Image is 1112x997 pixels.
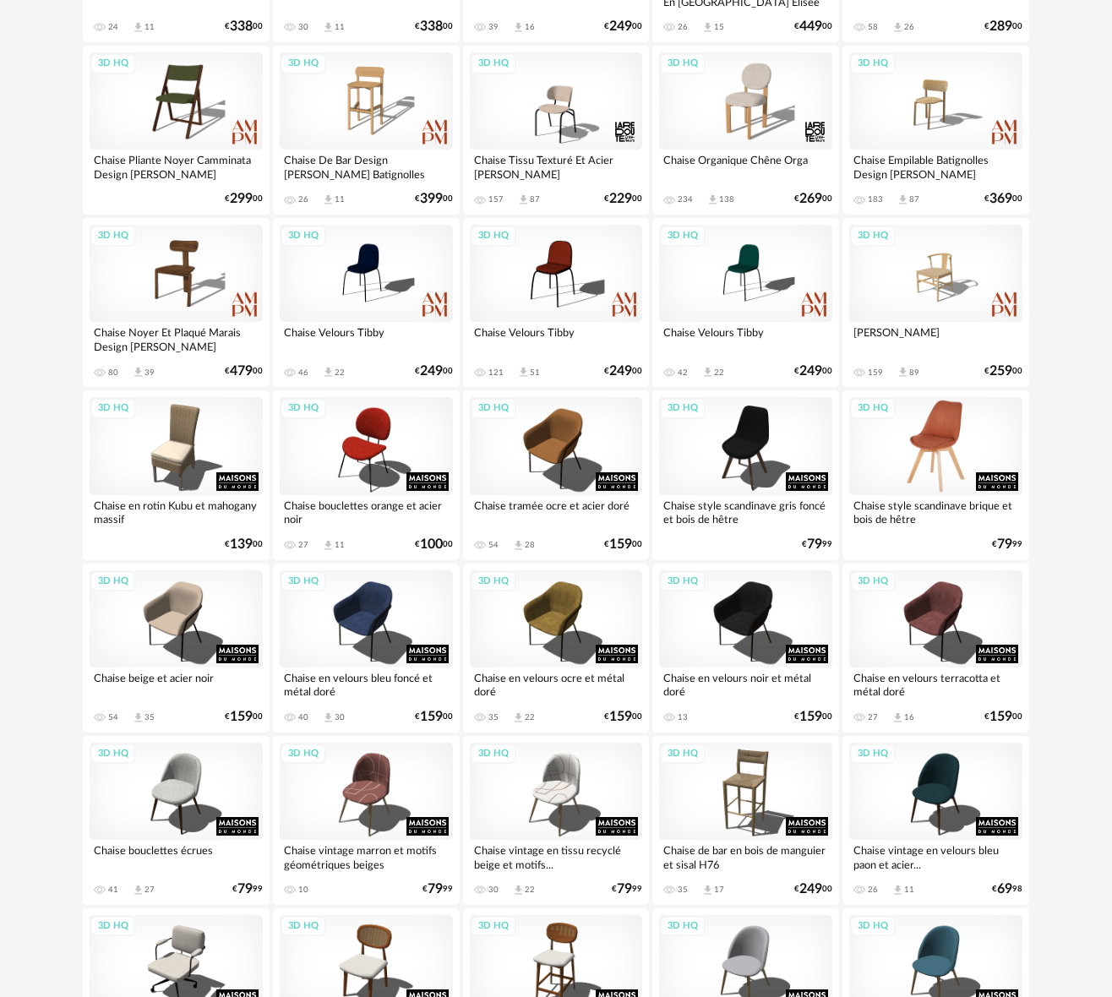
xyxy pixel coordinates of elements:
[799,711,822,722] span: 159
[868,194,883,204] div: 183
[322,539,335,552] span: Download icon
[701,21,714,34] span: Download icon
[335,194,345,204] div: 11
[232,884,263,895] div: € 99
[997,539,1012,550] span: 79
[298,22,308,32] div: 30
[470,322,643,356] div: Chaise Velours Tibby
[281,398,326,419] div: 3D HQ
[849,495,1022,529] div: Chaise style scandinave brique et bois de hêtre
[415,711,453,722] div: € 00
[512,21,525,34] span: Download icon
[850,916,896,937] div: 3D HQ
[849,667,1022,701] div: Chaise en velours terracotta et métal doré
[714,885,724,895] div: 17
[132,21,144,34] span: Download icon
[660,226,706,247] div: 3D HQ
[298,885,308,895] div: 10
[984,21,1022,32] div: € 00
[842,390,1029,559] a: 3D HQ Chaise style scandinave brique et bois de hêtre €7999
[280,150,453,183] div: Chaise De Bar Design [PERSON_NAME] Batignolles
[463,390,650,559] a: 3D HQ Chaise tramée ocre et acier doré 54 Download icon 28 €15900
[609,539,632,550] span: 159
[799,21,822,32] span: 449
[463,564,650,733] a: 3D HQ Chaise en velours ocre et métal doré 35 Download icon 22 €15900
[281,916,326,937] div: 3D HQ
[659,840,832,874] div: Chaise de bar en bois de manguier et sisal H76
[989,193,1012,204] span: 369
[989,711,1012,722] span: 159
[488,22,499,32] div: 39
[714,22,724,32] div: 15
[488,368,504,378] div: 121
[90,322,263,356] div: Chaise Noyer Et Plaqué Marais Design [PERSON_NAME]
[897,366,909,379] span: Download icon
[512,884,525,896] span: Download icon
[530,368,540,378] div: 51
[428,884,443,895] span: 79
[281,226,326,247] div: 3D HQ
[90,571,136,592] div: 3D HQ
[108,368,118,378] div: 80
[83,564,270,733] a: 3D HQ Chaise beige et acier noir 54 Download icon 35 €15900
[652,218,839,387] a: 3D HQ Chaise Velours Tibby 42 Download icon 22 €24900
[904,712,914,722] div: 16
[322,711,335,724] span: Download icon
[652,46,839,215] a: 3D HQ Chaise Organique Chêne Orga 234 Download icon 138 €26900
[90,495,263,529] div: Chaise en rotin Kubu et mahogany massif
[90,53,136,74] div: 3D HQ
[868,712,878,722] div: 27
[525,540,535,550] div: 28
[420,539,443,550] span: 100
[660,571,706,592] div: 3D HQ
[868,22,878,32] div: 58
[108,885,118,895] div: 41
[90,744,136,765] div: 3D HQ
[512,711,525,724] span: Download icon
[470,495,643,529] div: Chaise tramée ocre et acier doré
[842,564,1029,733] a: 3D HQ Chaise en velours terracotta et métal doré 27 Download icon 16 €15900
[225,21,263,32] div: € 00
[659,667,832,701] div: Chaise en velours noir et métal doré
[463,46,650,215] a: 3D HQ Chaise Tissu Texturé Et Acier [PERSON_NAME] 157 Download icon 87 €22900
[144,368,155,378] div: 39
[463,736,650,905] a: 3D HQ Chaise vintage en tissu recyclé beige et motifs... 30 Download icon 22 €7999
[660,916,706,937] div: 3D HQ
[849,840,1022,874] div: Chaise vintage en velours bleu paon et acier...
[850,571,896,592] div: 3D HQ
[470,840,643,874] div: Chaise vintage en tissu recyclé beige et motifs...
[230,366,253,377] span: 479
[706,193,719,206] span: Download icon
[659,150,832,183] div: Chaise Organique Chêne Orga
[842,46,1029,215] a: 3D HQ Chaise Empilable Batignolles Design [PERSON_NAME] 183 Download icon 87 €36900
[525,22,535,32] div: 16
[652,390,839,559] a: 3D HQ Chaise style scandinave gris foncé et bois de hêtre €7999
[678,368,688,378] div: 42
[90,840,263,874] div: Chaise bouclettes écrues
[678,885,688,895] div: 35
[909,368,919,378] div: 89
[992,884,1022,895] div: € 98
[335,22,345,32] div: 11
[802,539,832,550] div: € 99
[420,711,443,722] span: 159
[471,571,516,592] div: 3D HQ
[322,193,335,206] span: Download icon
[83,736,270,905] a: 3D HQ Chaise bouclettes écrues 41 Download icon 27 €7999
[604,21,642,32] div: € 00
[609,21,632,32] span: 249
[530,194,540,204] div: 87
[512,539,525,552] span: Download icon
[322,21,335,34] span: Download icon
[807,539,822,550] span: 79
[660,53,706,74] div: 3D HQ
[471,744,516,765] div: 3D HQ
[237,884,253,895] span: 79
[891,21,904,34] span: Download icon
[659,322,832,356] div: Chaise Velours Tibby
[794,711,832,722] div: € 00
[90,667,263,701] div: Chaise beige et acier noir
[273,218,460,387] a: 3D HQ Chaise Velours Tibby 46 Download icon 22 €24900
[281,571,326,592] div: 3D HQ
[230,539,253,550] span: 139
